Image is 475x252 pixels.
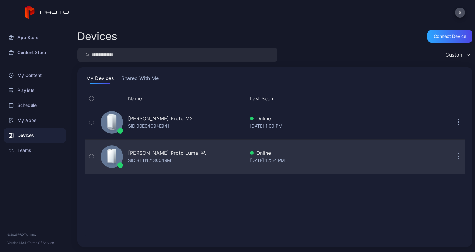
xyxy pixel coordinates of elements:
[434,34,466,39] div: Connect device
[128,95,142,102] button: Name
[128,157,171,164] div: SID: BTTN2130049M
[4,45,66,60] a: Content Store
[128,122,169,130] div: SID: 00E04C94E941
[389,95,445,102] div: Update Device
[445,52,464,58] div: Custom
[250,115,386,122] div: Online
[4,128,66,143] a: Devices
[250,157,386,164] div: [DATE] 12:54 PM
[4,98,66,113] a: Schedule
[128,149,198,157] div: [PERSON_NAME] Proto Luma
[250,149,386,157] div: Online
[4,113,66,128] a: My Apps
[4,143,66,158] a: Teams
[4,83,66,98] a: Playlists
[455,8,465,18] button: X
[250,95,384,102] button: Last Seen
[120,74,160,84] button: Shared With Me
[427,30,472,43] button: Connect device
[7,232,62,237] div: © 2025 PROTO, Inc.
[452,95,465,102] div: Options
[4,68,66,83] a: My Content
[250,122,386,130] div: [DATE] 1:00 PM
[85,74,115,84] button: My Devices
[7,241,28,244] span: Version 1.13.1 •
[442,48,472,62] button: Custom
[77,31,117,42] h2: Devices
[128,115,193,122] div: [PERSON_NAME] Proto M2
[4,30,66,45] a: App Store
[28,241,54,244] a: Terms Of Service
